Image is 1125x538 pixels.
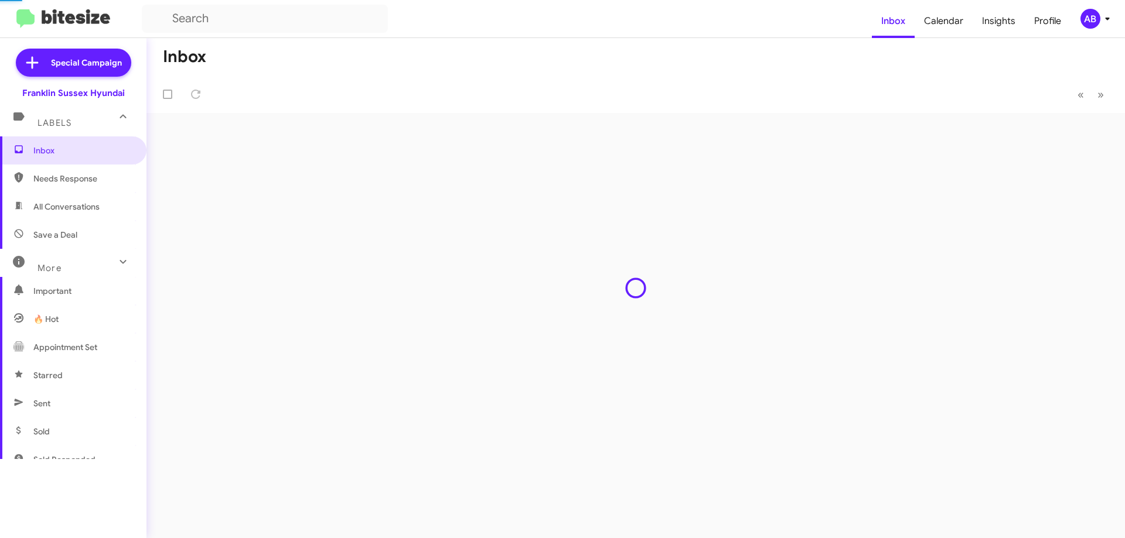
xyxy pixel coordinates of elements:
nav: Page navigation example [1071,83,1111,107]
a: Special Campaign [16,49,131,77]
span: More [37,263,62,273]
span: Labels [37,118,71,128]
span: Special Campaign [51,57,122,68]
span: Sent [33,397,50,409]
button: Previous [1071,83,1091,107]
button: Next [1090,83,1111,107]
span: « [1078,87,1084,102]
h1: Inbox [163,47,206,66]
div: AB [1080,9,1100,29]
span: Important [33,285,133,297]
span: Sold Responded [33,454,96,465]
a: Profile [1025,4,1071,38]
span: » [1097,87,1104,102]
span: Appointment Set [33,341,97,353]
span: Needs Response [33,173,133,184]
button: AB [1071,9,1112,29]
span: All Conversations [33,201,100,213]
span: Save a Deal [33,229,77,241]
input: Search [142,5,388,33]
a: Insights [973,4,1025,38]
a: Inbox [872,4,915,38]
span: Inbox [33,145,133,156]
span: 🔥 Hot [33,313,59,325]
span: Starred [33,369,63,381]
div: Franklin Sussex Hyundai [22,87,125,99]
span: Sold [33,426,50,437]
a: Calendar [915,4,973,38]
